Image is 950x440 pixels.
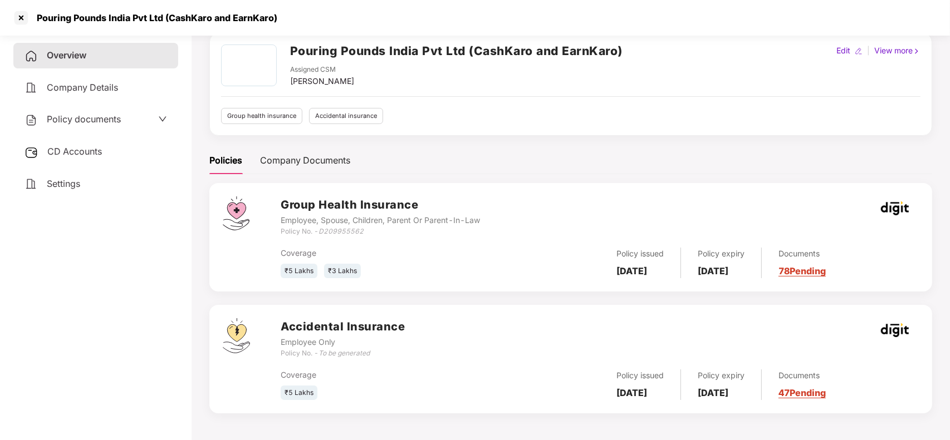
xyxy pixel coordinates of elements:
div: Employee, Spouse, Children, Parent Or Parent-In-Law [281,214,480,226]
img: svg+xml;base64,PHN2ZyB4bWxucz0iaHR0cDovL3d3dy53My5vcmcvMjAwMC9zdmciIHdpZHRoPSIyNCIgaGVpZ2h0PSIyNC... [25,50,38,63]
img: godigit.png [881,323,909,337]
span: CD Accounts [47,146,102,157]
div: Assigned CSM [290,65,354,75]
h3: Group Health Insurance [281,196,480,214]
span: Company Details [47,82,118,93]
div: View more [872,45,923,57]
div: Policies [209,154,242,167]
div: Policy issued [616,248,664,260]
div: Documents [778,369,826,382]
div: Accidental insurance [309,108,383,124]
div: ₹3 Lakhs [324,264,361,279]
b: [DATE] [698,265,728,276]
div: Company Documents [260,154,350,167]
span: Settings [47,178,80,189]
div: Policy issued [616,369,664,382]
img: rightIcon [913,47,920,55]
img: svg+xml;base64,PHN2ZyB4bWxucz0iaHR0cDovL3d3dy53My5vcmcvMjAwMC9zdmciIHdpZHRoPSIyNCIgaGVpZ2h0PSIyNC... [25,177,38,191]
div: Policy expiry [698,248,745,260]
h3: Accidental Insurance [281,318,405,335]
img: godigit.png [881,201,909,215]
div: ₹5 Lakhs [281,264,317,279]
span: down [158,115,167,123]
div: Coverage [281,247,493,259]
img: svg+xml;base64,PHN2ZyB4bWxucz0iaHR0cDovL3d3dy53My5vcmcvMjAwMC9zdmciIHdpZHRoPSI0OS4zMjEiIGhlaWdodD... [223,318,250,353]
img: svg+xml;base64,PHN2ZyB3aWR0aD0iMjUiIGhlaWdodD0iMjQiIHZpZXdCb3g9IjAgMCAyNSAyNCIgZmlsbD0ibm9uZSIgeG... [25,146,38,159]
img: svg+xml;base64,PHN2ZyB4bWxucz0iaHR0cDovL3d3dy53My5vcmcvMjAwMC9zdmciIHdpZHRoPSIyNCIgaGVpZ2h0PSIyNC... [25,81,38,95]
b: [DATE] [616,387,647,398]
a: 47 Pending [778,387,826,398]
div: Employee Only [281,336,405,348]
div: | [865,45,872,57]
span: Overview [47,50,86,61]
a: 78 Pending [778,265,826,276]
div: Policy expiry [698,369,745,382]
b: [DATE] [698,387,728,398]
span: Policy documents [47,113,121,125]
img: editIcon [855,47,863,55]
i: To be generated [319,349,370,357]
div: ₹5 Lakhs [281,385,317,401]
img: svg+xml;base64,PHN2ZyB4bWxucz0iaHR0cDovL3d3dy53My5vcmcvMjAwMC9zdmciIHdpZHRoPSI0Ny43MTQiIGhlaWdodD... [223,196,249,230]
div: Pouring Pounds India Pvt Ltd (CashKaro and EarnKaro) [30,12,277,23]
div: Edit [834,45,853,57]
div: [PERSON_NAME] [290,75,354,87]
div: Documents [778,248,826,260]
b: [DATE] [616,265,647,276]
div: Policy No. - [281,226,480,237]
img: svg+xml;base64,PHN2ZyB4bWxucz0iaHR0cDovL3d3dy53My5vcmcvMjAwMC9zdmciIHdpZHRoPSIyNCIgaGVpZ2h0PSIyNC... [25,113,38,127]
h2: Pouring Pounds India Pvt Ltd (CashKaro and EarnKaro) [290,42,623,60]
div: Coverage [281,369,493,381]
div: Group health insurance [221,108,302,124]
div: Policy No. - [281,348,405,359]
i: D209955562 [319,227,364,235]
